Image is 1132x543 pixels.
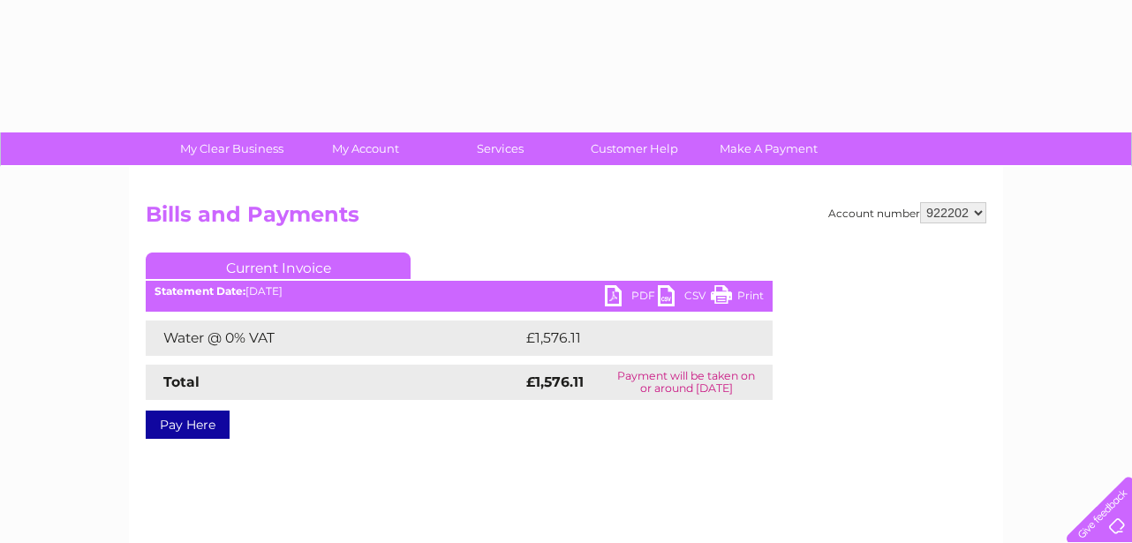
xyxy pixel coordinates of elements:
a: Services [427,132,573,165]
a: CSV [658,285,711,311]
div: [DATE] [146,285,773,298]
b: Statement Date: [155,284,245,298]
a: Print [711,285,764,311]
strong: £1,576.11 [526,373,584,390]
a: Customer Help [562,132,707,165]
td: Payment will be taken on or around [DATE] [600,365,773,400]
a: My Clear Business [159,132,305,165]
td: Water @ 0% VAT [146,321,522,356]
a: My Account [293,132,439,165]
a: Pay Here [146,411,230,439]
a: Current Invoice [146,253,411,279]
a: Make A Payment [696,132,841,165]
a: PDF [605,285,658,311]
div: Account number [828,202,986,223]
strong: Total [163,373,200,390]
td: £1,576.11 [522,321,742,356]
h2: Bills and Payments [146,202,986,236]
